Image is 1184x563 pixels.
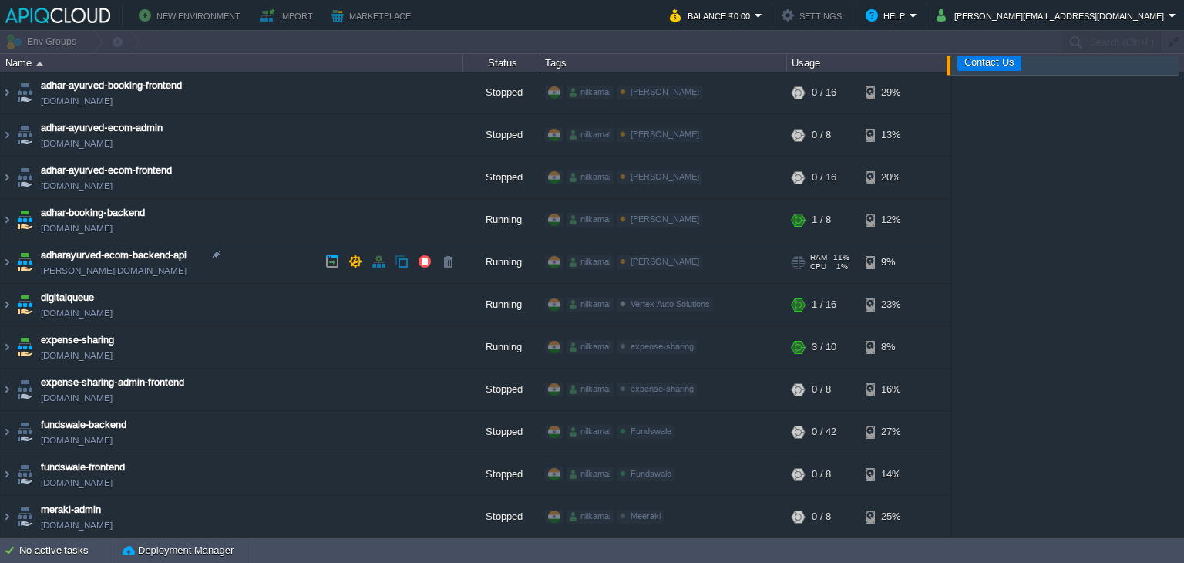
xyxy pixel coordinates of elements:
div: 0 / 42 [812,411,836,453]
div: nilkamal [567,298,614,312]
div: nilkamal [567,255,614,269]
button: Marketplace [331,6,415,25]
img: AMDAwAAAACH5BAEAAAAALAAAAAABAAEAAAICRAEAOw== [14,326,35,368]
div: Status [464,54,540,72]
button: [PERSON_NAME][EMAIL_ADDRESS][DOMAIN_NAME] [937,6,1169,25]
a: [DOMAIN_NAME] [41,221,113,236]
a: [DOMAIN_NAME] [41,517,113,533]
div: Running [463,326,540,368]
div: 1 / 8 [812,199,831,241]
a: expense-sharing [41,332,114,348]
span: 11% [833,253,849,262]
a: [DOMAIN_NAME] [41,136,113,151]
img: AMDAwAAAACH5BAEAAAAALAAAAAABAAEAAAICRAEAOw== [14,241,35,283]
div: 25% [866,496,916,538]
a: adharayurved-ecom-backend-api [41,248,187,263]
img: AMDAwAAAACH5BAEAAAAALAAAAAABAAEAAAICRAEAOw== [1,199,13,241]
div: nilkamal [567,425,614,439]
img: APIQCloud [5,8,110,23]
a: [DOMAIN_NAME] [41,178,113,194]
span: expense-sharing [631,384,694,393]
img: AMDAwAAAACH5BAEAAAAALAAAAAABAAEAAAICRAEAOw== [14,496,35,538]
div: 14% [866,453,916,495]
span: RAM [810,253,827,262]
div: 20% [866,157,916,198]
div: 0 / 16 [812,72,836,113]
div: 0 / 8 [812,369,831,410]
div: Running [463,199,540,241]
span: Fundswale [631,426,671,436]
a: [DOMAIN_NAME] [41,93,113,109]
div: 12% [866,199,916,241]
div: Stopped [463,453,540,495]
span: adhar-ayurved-ecom-admin [41,120,163,136]
span: [PERSON_NAME] [631,257,699,266]
div: nilkamal [567,128,614,142]
span: [PERSON_NAME] [631,130,699,139]
img: AMDAwAAAACH5BAEAAAAALAAAAAABAAEAAAICRAEAOw== [1,411,13,453]
img: AMDAwAAAACH5BAEAAAAALAAAAAABAAEAAAICRAEAOw== [14,411,35,453]
div: Stopped [463,114,540,156]
div: nilkamal [567,86,614,99]
img: AMDAwAAAACH5BAEAAAAALAAAAAABAAEAAAICRAEAOw== [1,453,13,495]
div: nilkamal [567,170,614,184]
div: Stopped [463,411,540,453]
span: [PERSON_NAME] [631,214,699,224]
img: AMDAwAAAACH5BAEAAAAALAAAAAABAAEAAAICRAEAOw== [14,72,35,113]
img: AMDAwAAAACH5BAEAAAAALAAAAAABAAEAAAICRAEAOw== [1,284,13,325]
a: fundswale-backend [41,417,126,433]
div: nilkamal [567,467,614,481]
button: Contact Us [960,55,1019,69]
a: [DOMAIN_NAME] [41,348,113,363]
div: 1 / 16 [812,284,836,325]
div: 0 / 8 [812,496,831,538]
img: AMDAwAAAACH5BAEAAAAALAAAAAABAAEAAAICRAEAOw== [14,284,35,325]
img: AMDAwAAAACH5BAEAAAAALAAAAAABAAEAAAICRAEAOw== [1,72,13,113]
div: 23% [866,284,916,325]
div: Usage [788,54,950,72]
a: adhar-ayurved-ecom-frontend [41,163,172,178]
button: Settings [782,6,846,25]
div: 0 / 8 [812,114,831,156]
a: expense-sharing-admin-frontend [41,375,184,390]
span: Meeraki [631,511,661,521]
a: [DOMAIN_NAME] [41,305,113,321]
img: AMDAwAAAACH5BAEAAAAALAAAAAABAAEAAAICRAEAOw== [14,157,35,198]
span: CPU [810,262,826,271]
a: [PERSON_NAME][DOMAIN_NAME] [41,263,187,278]
div: 13% [866,114,916,156]
div: nilkamal [567,510,614,524]
a: [DOMAIN_NAME] [41,433,113,448]
a: [DOMAIN_NAME] [41,475,113,491]
div: 16% [866,369,916,410]
img: AMDAwAAAACH5BAEAAAAALAAAAAABAAEAAAICRAEAOw== [14,199,35,241]
span: meraki-admin [41,502,101,517]
img: AMDAwAAAACH5BAEAAAAALAAAAAABAAEAAAICRAEAOw== [1,157,13,198]
div: nilkamal [567,383,614,396]
span: fundswale-frontend [41,460,125,475]
span: expense-sharing [631,342,694,351]
a: adhar-booking-backend [41,205,145,221]
div: 0 / 8 [812,453,831,495]
div: Name [2,54,462,72]
img: AMDAwAAAACH5BAEAAAAALAAAAAABAAEAAAICRAEAOw== [36,62,43,66]
a: adhar-ayurved-booking-frontend [41,78,182,93]
img: AMDAwAAAACH5BAEAAAAALAAAAAABAAEAAAICRAEAOw== [1,326,13,368]
img: AMDAwAAAACH5BAEAAAAALAAAAAABAAEAAAICRAEAOw== [1,496,13,538]
button: Import [260,6,318,25]
a: digitalqueue [41,290,94,305]
div: Stopped [463,72,540,113]
button: New Environment [139,6,245,25]
img: AMDAwAAAACH5BAEAAAAALAAAAAABAAEAAAICRAEAOw== [14,114,35,156]
img: AMDAwAAAACH5BAEAAAAALAAAAAABAAEAAAICRAEAOw== [1,369,13,410]
button: Help [866,6,910,25]
span: Vertex Auto Solutions [631,299,710,308]
div: 8% [866,326,916,368]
